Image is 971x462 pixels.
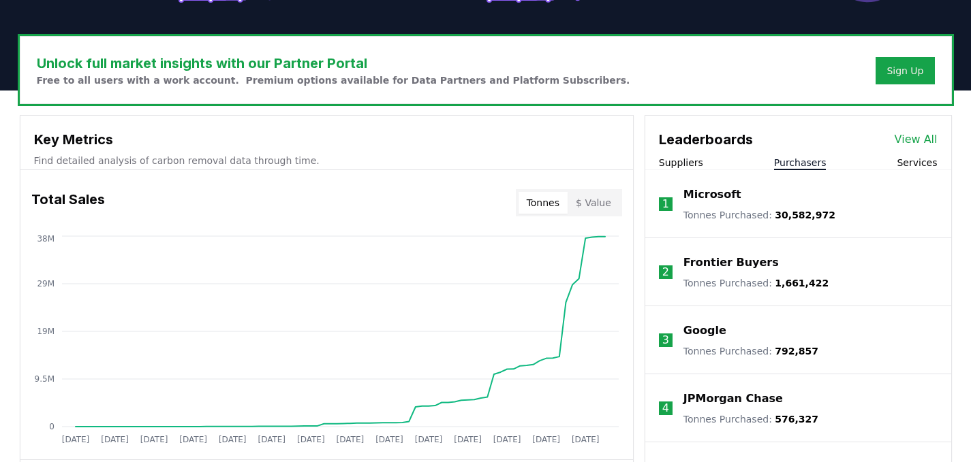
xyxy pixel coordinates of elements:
[37,73,630,87] p: Free to all users with a work account. Premium options available for Data Partners and Platform S...
[297,435,325,444] tspan: [DATE]
[895,131,938,148] a: View All
[775,210,835,220] span: 30,582,972
[887,64,923,78] a: Sign Up
[897,156,937,169] button: Services
[532,435,560,444] tspan: [DATE]
[571,435,599,444] tspan: [DATE]
[37,234,55,244] tspan: 38M
[775,346,818,357] span: 792,857
[659,129,753,150] h3: Leaderboards
[218,435,246,444] tspan: [DATE]
[31,189,105,216] h3: Total Sales
[662,264,669,280] p: 2
[774,156,827,169] button: Purchasers
[34,129,619,150] h3: Key Metrics
[375,435,403,444] tspan: [DATE]
[683,186,741,203] a: Microsoft
[683,323,726,339] a: Google
[683,276,829,290] p: Tonnes Purchased :
[876,57,934,84] button: Sign Up
[49,422,55,431] tspan: 0
[519,192,568,214] button: Tonnes
[34,154,619,167] p: Find detailed analysis of carbon removal data through time.
[662,400,669,416] p: 4
[37,327,55,336] tspan: 19M
[34,374,54,384] tspan: 9.5M
[683,391,783,407] a: JPMorgan Chase
[683,254,779,271] a: Frontier Buyers
[662,332,669,348] p: 3
[683,412,818,426] p: Tonnes Purchased :
[775,278,829,288] span: 1,661,422
[568,192,619,214] button: $ Value
[414,435,442,444] tspan: [DATE]
[37,279,55,288] tspan: 29M
[101,435,129,444] tspan: [DATE]
[683,208,835,222] p: Tonnes Purchased :
[683,344,818,358] p: Tonnes Purchased :
[179,435,207,444] tspan: [DATE]
[336,435,364,444] tspan: [DATE]
[454,435,482,444] tspan: [DATE]
[37,53,630,73] h3: Unlock full market insights with our Partner Portal
[662,196,669,212] p: 1
[659,156,703,169] button: Suppliers
[775,414,818,425] span: 576,327
[493,435,521,444] tspan: [DATE]
[258,435,286,444] tspan: [DATE]
[140,435,168,444] tspan: [DATE]
[61,435,89,444] tspan: [DATE]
